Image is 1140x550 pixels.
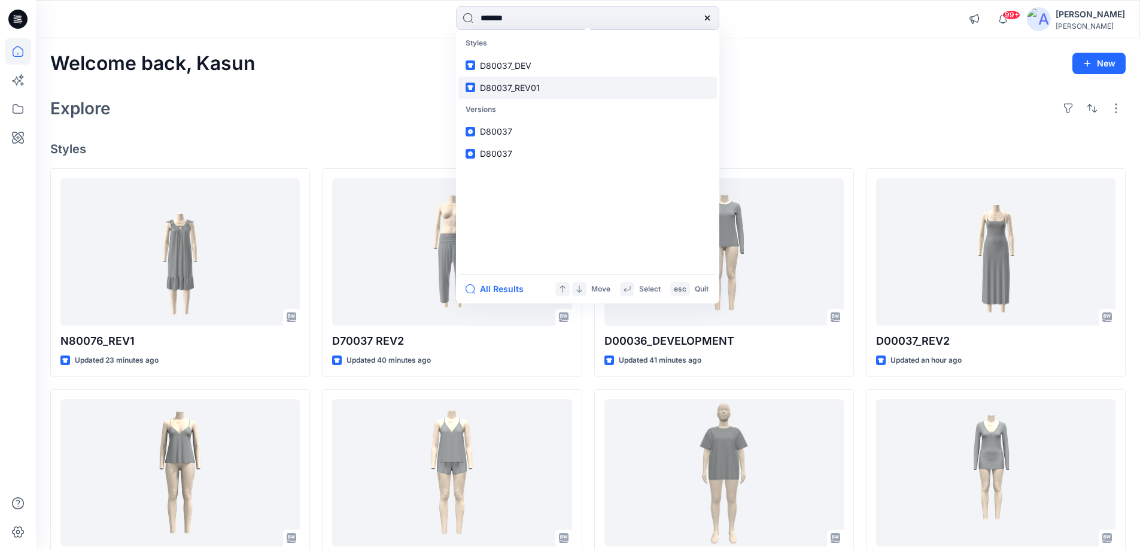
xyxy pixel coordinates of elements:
p: Versions [458,99,717,121]
button: New [1072,53,1126,74]
a: D10035_DEV_REV3 [332,399,571,547]
h2: Welcome back, Kasun [50,53,256,75]
p: Quit [695,283,709,296]
a: D10037_REV2 [60,399,300,547]
p: Updated 23 minutes ago [75,354,159,367]
button: All Results [466,282,531,296]
span: D80037_DEV [480,60,531,71]
a: D30036_DEV [876,399,1115,547]
a: WM22608A ESSENTIALS TEE REV4 [604,399,844,547]
div: [PERSON_NAME] [1056,22,1125,31]
p: Select [639,283,661,296]
h4: Styles [50,142,1126,156]
p: N80076_REV1 [60,333,300,350]
p: Styles [458,32,717,54]
span: D80037_REV01 [480,83,540,93]
a: D00036_DEVELOPMENT [604,178,844,326]
a: D00037_REV2 [876,178,1115,326]
span: 99+ [1002,10,1020,20]
p: Move [591,283,610,296]
a: D70037 REV2 [332,178,571,326]
p: D00037_REV2 [876,333,1115,350]
h2: Explore [50,99,111,118]
p: Updated 40 minutes ago [346,354,431,367]
img: avatar [1027,7,1051,31]
a: D80037_DEV [458,54,717,77]
span: D80037 [480,148,512,159]
span: D80037 [480,126,512,136]
a: D80037 [458,142,717,165]
a: N80076_REV1 [60,178,300,326]
div: [PERSON_NAME] [1056,7,1125,22]
p: esc [674,283,686,296]
a: D80037 [458,120,717,142]
p: D70037 REV2 [332,333,571,350]
p: Updated 41 minutes ago [619,354,701,367]
p: D00036_DEVELOPMENT [604,333,844,350]
p: Updated an hour ago [890,354,962,367]
a: D80037_REV01 [458,77,717,99]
